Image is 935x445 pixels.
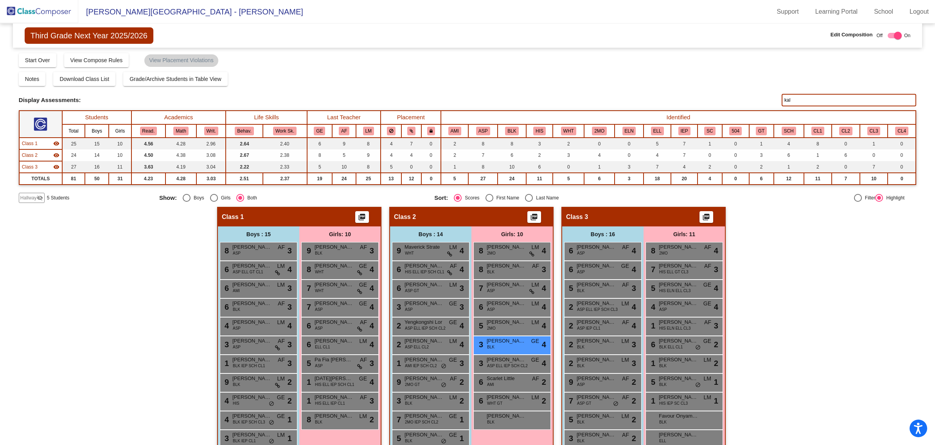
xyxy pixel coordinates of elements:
td: 16 [85,161,109,173]
span: AF [360,243,367,251]
span: Class 3 [22,163,38,170]
td: 0 [584,138,615,149]
span: AF [278,243,285,251]
td: 19 [307,173,332,185]
td: 0 [888,161,916,173]
div: Boys : 15 [218,226,299,242]
span: AF [532,262,539,270]
td: 8 [307,149,332,161]
td: 10 [332,161,356,173]
td: Hidden teacher - No Class Name [19,149,62,161]
span: Show: [159,194,177,201]
span: LM [277,262,285,270]
span: 8 [223,246,229,255]
td: 0 [421,138,441,149]
button: GE [314,127,325,135]
td: 6 [307,138,332,149]
th: Girls [109,124,131,138]
th: Speech [774,124,804,138]
button: ELN [622,127,636,135]
td: 8 [468,138,498,149]
span: [PERSON_NAME] [315,243,354,251]
button: HIS [533,127,546,135]
td: 5 [332,149,356,161]
td: 1 [749,138,774,149]
span: [PERSON_NAME] [232,243,272,251]
th: Students [62,111,131,124]
span: AF [704,243,711,251]
td: 4 [698,173,722,185]
span: [PERSON_NAME] [232,262,272,270]
button: SCH [782,127,796,135]
td: 1 [860,138,888,149]
span: 2MO [487,250,496,256]
span: [PERSON_NAME] [577,243,616,251]
button: Notes [19,72,46,86]
th: Asian/Pacific Islander [468,124,498,138]
td: 4 [381,138,401,149]
span: ASP [233,250,241,256]
span: 4 [460,264,464,275]
span: 6 [567,265,573,274]
td: 8 [468,161,498,173]
td: 9 [332,138,356,149]
button: 2MO [592,127,607,135]
mat-icon: visibility [53,140,59,147]
td: 0 [722,173,749,185]
span: LM [450,243,457,251]
button: Start Over [19,53,56,67]
span: 2MO [659,250,668,256]
mat-radio-group: Select an option [434,194,703,202]
span: BLK [315,250,322,256]
mat-icon: picture_as_pdf [357,213,367,224]
td: 8 [356,161,381,173]
td: 7 [401,138,421,149]
span: [PERSON_NAME] [405,262,444,270]
button: IEP [678,127,690,135]
th: 504 Plan [722,124,749,138]
td: 3 [749,149,774,161]
td: 10 [109,149,131,161]
td: 2.37 [263,173,307,185]
div: Boys : 16 [562,226,644,242]
span: 4 [714,245,718,257]
td: 7 [468,149,498,161]
td: 3.03 [196,173,226,185]
th: White [553,124,584,138]
span: ASP [577,250,585,256]
span: [PERSON_NAME] [487,243,526,251]
span: 9 [305,246,311,255]
span: [PERSON_NAME] [315,262,354,270]
button: 504 [729,127,742,135]
th: Cluster 4 [888,124,916,138]
th: Academics [131,111,226,124]
span: 3 [542,264,546,275]
td: 11 [109,161,131,173]
span: 4 [460,245,464,257]
td: 6 [498,149,526,161]
td: 2.96 [196,138,226,149]
button: Print Students Details [355,211,369,223]
span: ASP ELL GT CL1 [233,269,263,275]
span: Edit Composition [831,31,873,39]
span: 6 [567,246,573,255]
span: Sort: [434,194,448,201]
td: 3.08 [196,149,226,161]
td: 1 [441,161,469,173]
span: 8 [477,246,483,255]
button: AMI [448,127,461,135]
td: TOTALS [19,173,62,185]
td: 4.19 [165,161,196,173]
td: Hidden teacher - No Class Name [19,161,62,173]
button: GT [756,127,767,135]
button: ELL [651,127,664,135]
td: 24 [62,149,85,161]
mat-chip: View Placement Violations [144,54,218,67]
button: LM [363,127,374,135]
td: 2.51 [226,173,263,185]
td: 3 [553,149,584,161]
button: CL3 [867,127,881,135]
span: GE [359,262,367,270]
td: 14 [85,149,109,161]
td: 4.28 [165,138,196,149]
